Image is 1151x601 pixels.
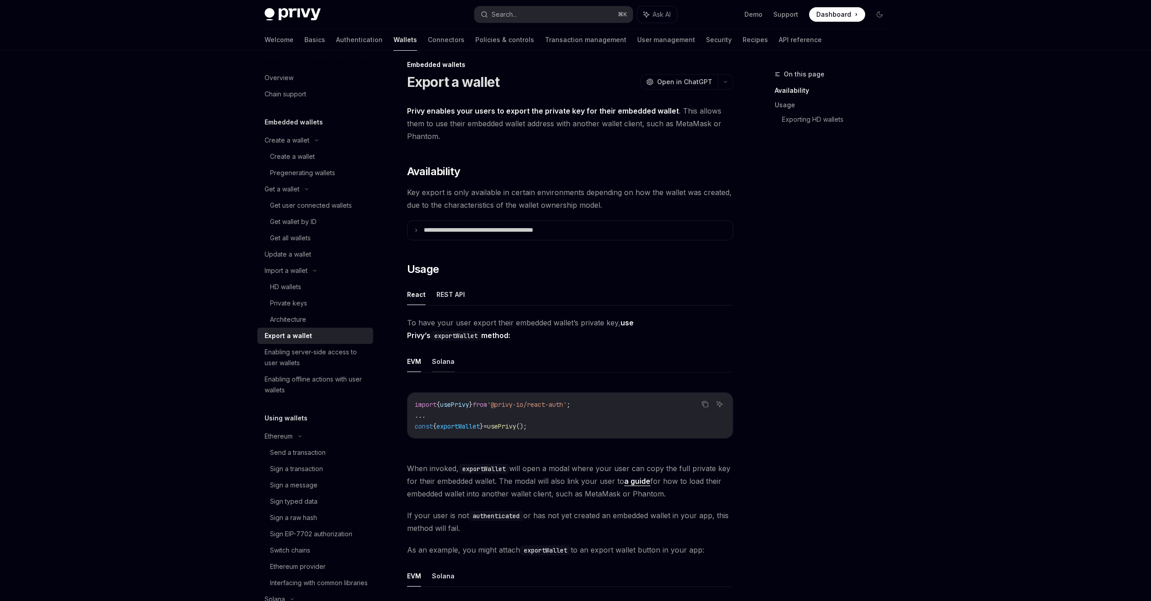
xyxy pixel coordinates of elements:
[257,371,373,398] a: Enabling offline actions with user wallets
[872,7,887,22] button: Toggle dark mode
[407,60,733,69] div: Embedded wallets
[773,10,798,19] a: Support
[265,330,312,341] div: Export a wallet
[637,29,695,51] a: User management
[473,401,487,409] span: from
[436,284,465,305] button: REST API
[474,6,633,23] button: Search...⌘K
[782,112,894,127] a: Exporting HD wallets
[270,577,368,588] div: Interfacing with common libraries
[469,401,473,409] span: }
[265,347,368,368] div: Enabling server-side access to user wallets
[257,344,373,371] a: Enabling server-side access to user wallets
[779,29,822,51] a: API reference
[257,165,373,181] a: Pregenerating wallets
[265,89,306,100] div: Chain support
[436,401,440,409] span: {
[699,398,711,410] button: Copy the contents from the code block
[257,493,373,510] a: Sign typed data
[475,29,534,51] a: Policies & controls
[257,328,373,344] a: Export a wallet
[257,230,373,246] a: Get all wallets
[433,422,436,430] span: {
[809,7,865,22] a: Dashboard
[265,29,294,51] a: Welcome
[637,6,677,23] button: Ask AI
[257,86,373,102] a: Chain support
[257,148,373,165] a: Create a wallet
[775,83,894,98] a: Availability
[775,98,894,112] a: Usage
[257,461,373,477] a: Sign a transaction
[618,11,627,18] span: ⌘ K
[270,512,317,523] div: Sign a raw hash
[270,233,311,243] div: Get all wallets
[407,186,733,211] span: Key export is only available in certain environments depending on how the wallet was created, due...
[257,279,373,295] a: HD wallets
[265,265,308,276] div: Import a wallet
[415,411,426,420] span: ...
[816,10,851,19] span: Dashboard
[428,29,464,51] a: Connectors
[270,496,317,507] div: Sign typed data
[270,561,326,572] div: Ethereum provider
[265,72,294,83] div: Overview
[407,544,733,556] span: As an example, you might attach to an export wallet button in your app:
[270,151,315,162] div: Create a wallet
[431,331,481,341] code: exportWallet
[415,422,433,430] span: const
[436,422,480,430] span: exportWallet
[407,164,460,179] span: Availability
[257,526,373,542] a: Sign EIP-7702 authorization
[265,431,293,442] div: Ethereum
[407,74,500,90] h1: Export a wallet
[270,463,323,474] div: Sign a transaction
[265,8,321,21] img: dark logo
[657,77,712,86] span: Open in ChatGPT
[407,351,421,372] button: EVM
[257,575,373,591] a: Interfacing with common libraries
[270,216,317,227] div: Get wallet by ID
[270,314,306,325] div: Architecture
[487,422,516,430] span: usePrivy
[304,29,325,51] a: Basics
[492,9,517,20] div: Search...
[407,262,439,277] span: Usage
[440,401,469,409] span: usePrivy
[407,105,733,143] span: . This allows them to use their embedded wallet address with another wallet client, such as MetaM...
[640,74,718,90] button: Open in ChatGPT
[265,117,323,128] h5: Embedded wallets
[624,477,650,486] a: a guide
[480,422,483,430] span: }
[545,29,626,51] a: Transaction management
[407,462,733,500] span: When invoked, will open a modal where your user can copy the full private key for their embedded ...
[265,184,299,195] div: Get a wallet
[257,510,373,526] a: Sign a raw hash
[270,480,317,491] div: Sign a message
[407,284,426,305] button: React
[459,464,509,474] code: exportWallet
[257,311,373,328] a: Architecture
[270,167,335,178] div: Pregenerating wallets
[257,214,373,230] a: Get wallet by ID
[265,135,309,146] div: Create a wallet
[714,398,725,410] button: Ask AI
[257,558,373,575] a: Ethereum provider
[407,509,733,534] span: If your user is not or has not yet created an embedded wallet in your app, this method will fail.
[407,316,733,342] span: To have your user export their embedded wallet’s private key,
[516,422,527,430] span: ();
[257,246,373,262] a: Update a wallet
[393,29,417,51] a: Wallets
[336,29,383,51] a: Authentication
[407,318,634,340] strong: use Privy’s method:
[257,477,373,493] a: Sign a message
[784,69,824,80] span: On this page
[407,565,421,587] button: EVM
[257,70,373,86] a: Overview
[487,401,567,409] span: '@privy-io/react-auth'
[265,249,311,260] div: Update a wallet
[432,351,455,372] button: Solana
[265,374,368,396] div: Enabling offline actions with user wallets
[567,401,570,409] span: ;
[415,401,436,409] span: import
